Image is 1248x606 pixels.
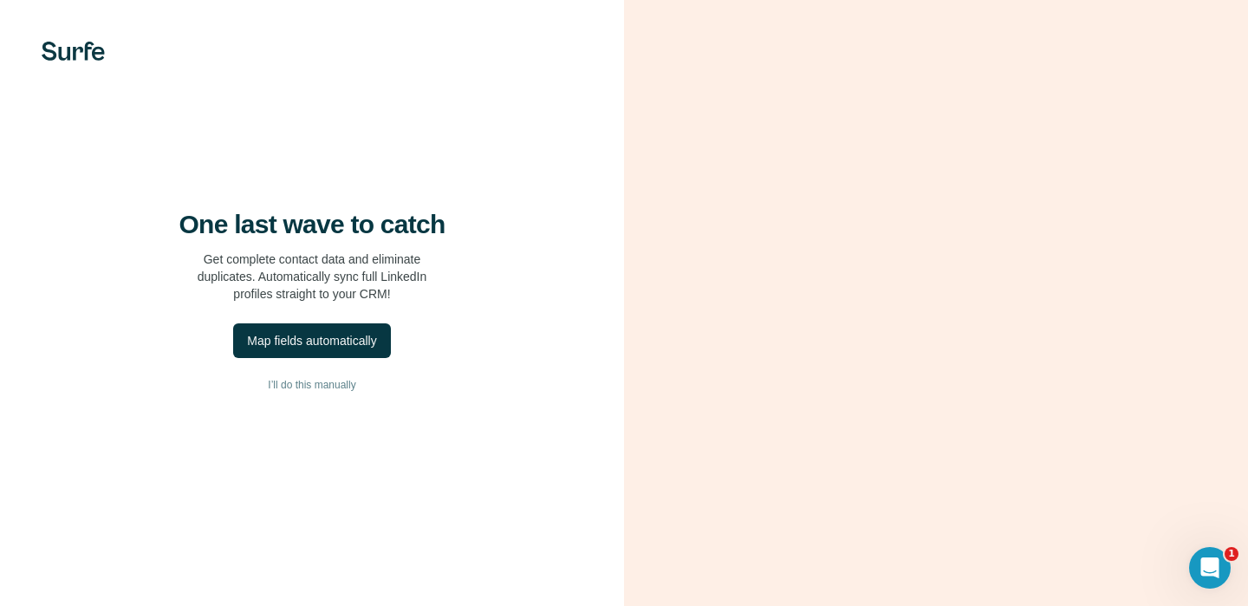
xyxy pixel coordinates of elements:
[35,372,589,398] button: I’ll do this manually
[179,209,445,240] h4: One last wave to catch
[42,42,105,61] img: Surfe's logo
[198,251,427,303] p: Get complete contact data and eliminate duplicates. Automatically sync full LinkedIn profiles str...
[268,377,355,393] span: I’ll do this manually
[1189,547,1231,589] iframe: Intercom live chat
[233,323,390,358] button: Map fields automatically
[1225,547,1238,561] span: 1
[247,332,376,349] div: Map fields automatically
